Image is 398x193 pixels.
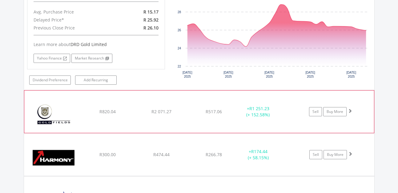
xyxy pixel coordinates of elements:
span: R 26.10 [143,25,159,31]
span: R1 251.23 [249,106,269,111]
span: DRD Gold Limited [70,41,107,47]
a: Add Recurring [75,75,117,85]
text: [DATE] 2025 [223,71,233,78]
text: [DATE] 2025 [183,71,192,78]
a: Sell [309,150,322,159]
a: Sell [309,107,322,116]
text: [DATE] 2025 [346,71,356,78]
img: EQU.ZA.HAR.png [27,141,80,174]
text: 26 [178,29,181,32]
div: Avg. Purchase Price [29,8,119,16]
span: R 15.17 [143,9,159,15]
span: R820.04 [99,109,116,114]
text: [DATE] 2025 [305,71,315,78]
div: Learn more about [34,41,159,48]
span: R174.44 [251,149,267,154]
text: 22 [178,65,181,68]
a: Yahoo Finance [34,54,70,63]
div: + (+ 152.58%) [235,106,281,118]
span: R517.06 [206,109,222,114]
span: R474.44 [153,152,170,157]
div: Previous Close Price [29,24,119,32]
text: [DATE] 2025 [264,71,274,78]
span: R2 071.27 [151,109,171,114]
text: 28 [178,10,181,14]
span: R 25.92 [143,17,159,23]
span: R300.00 [99,152,116,157]
text: 24 [178,47,181,50]
div: Delayed Price* [29,16,119,24]
span: R266.78 [206,152,222,157]
img: EQU.ZA.GFI.png [27,98,80,131]
div: + (+ 58.15%) [235,149,282,161]
a: Market Research [71,54,112,63]
a: Buy More [324,150,347,159]
a: Dividend Preference [29,75,71,85]
a: Buy More [323,107,347,116]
